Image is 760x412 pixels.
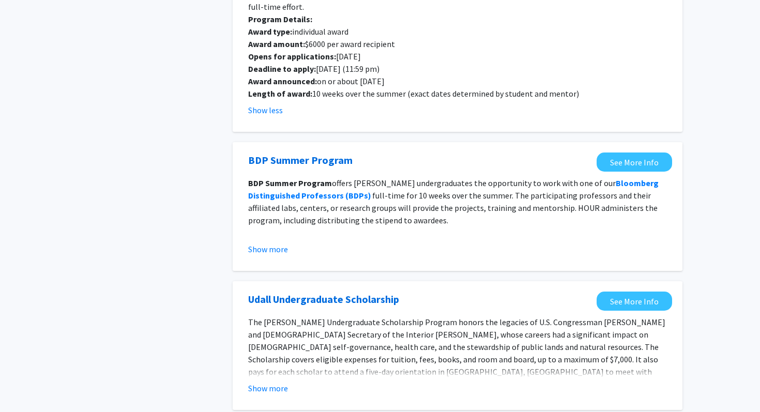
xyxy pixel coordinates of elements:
p: individual award [248,25,667,38]
iframe: Chat [8,365,44,404]
strong: Deadline to apply: [248,64,316,74]
strong: Program Details: [248,14,312,24]
a: Opens in a new tab [248,152,353,168]
strong: BDP Summer Program [248,178,332,188]
a: Opens in a new tab [248,292,399,307]
a: Opens in a new tab [597,152,672,172]
strong: Opens for applications: [248,51,336,62]
strong: Award announced: [248,76,317,86]
span: The [PERSON_NAME] Undergraduate Scholarship Program honors the legacies of U.S. Congressman [PERS... [248,317,665,402]
strong: Award type: [248,26,292,37]
strong: Length of award: [248,88,312,99]
button: Show more [248,243,288,255]
a: Opens in a new tab [597,292,672,311]
button: Show less [248,104,283,116]
p: $6000 per award recipient [248,38,667,50]
strong: Award amount: [248,39,305,49]
p: [DATE] [248,50,667,63]
p: offers [PERSON_NAME] undergraduates the opportunity to work with one of our full-time for 10 week... [248,177,667,226]
button: Show more [248,382,288,394]
p: 10 weeks over the summer (exact dates determined by student and mentor) [248,87,667,100]
p: on or about [DATE] [248,75,667,87]
p: [DATE] (11:59 pm) [248,63,667,75]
